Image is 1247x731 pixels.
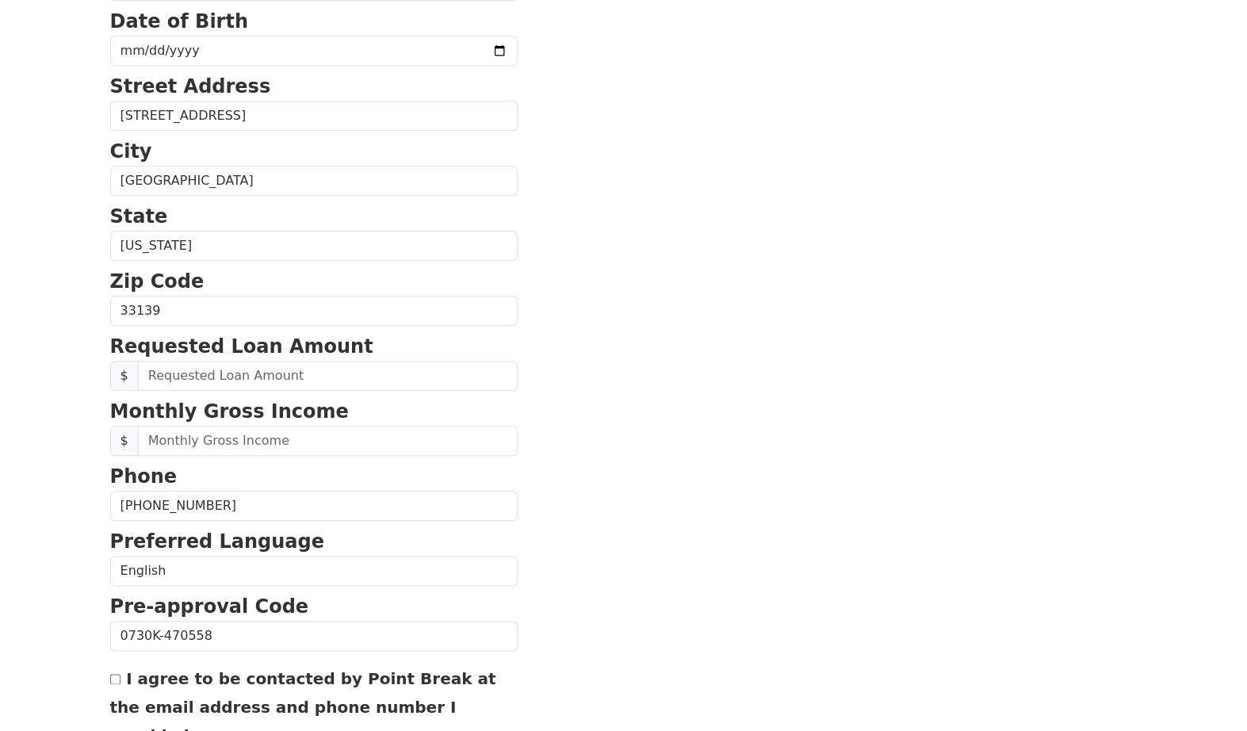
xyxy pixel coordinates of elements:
[110,335,373,358] strong: Requested Loan Amount
[110,361,139,391] span: $
[110,140,152,163] strong: City
[110,270,205,293] strong: Zip Code
[110,491,518,521] input: Phone
[110,595,309,618] strong: Pre-approval Code
[110,205,168,228] strong: State
[110,166,518,196] input: City
[138,361,518,391] input: Requested Loan Amount
[110,101,518,131] input: Street Address
[110,530,324,553] strong: Preferred Language
[110,75,271,98] strong: Street Address
[110,397,518,426] p: Monthly Gross Income
[110,426,139,456] span: $
[110,10,248,33] strong: Date of Birth
[110,621,518,651] input: Pre-approval Code
[110,465,178,488] strong: Phone
[138,426,518,456] input: Monthly Gross Income
[110,296,518,326] input: Zip Code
